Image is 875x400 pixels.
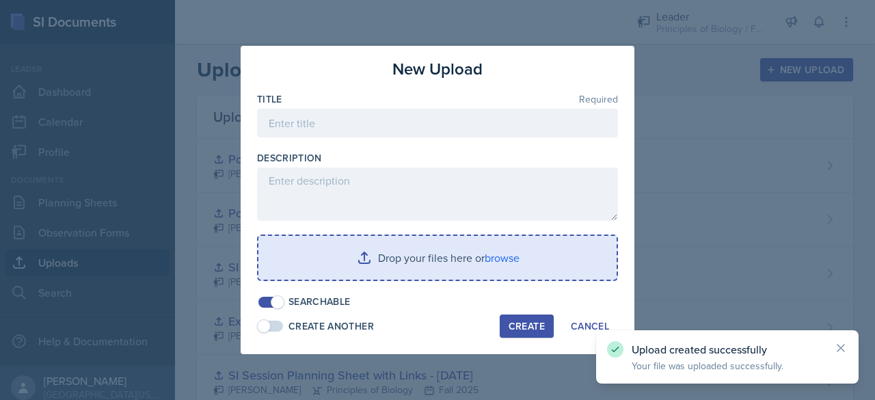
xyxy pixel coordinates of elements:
h3: New Upload [392,57,483,81]
div: Create Another [288,319,374,334]
label: Title [257,92,282,106]
p: Your file was uploaded successfully. [632,359,823,373]
button: Cancel [562,315,618,338]
div: Searchable [288,295,351,309]
label: Description [257,151,322,165]
div: Cancel [571,321,609,332]
p: Upload created successfully [632,343,823,356]
span: Required [579,94,618,104]
input: Enter title [257,109,618,137]
div: Create [509,321,545,332]
button: Create [500,315,554,338]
